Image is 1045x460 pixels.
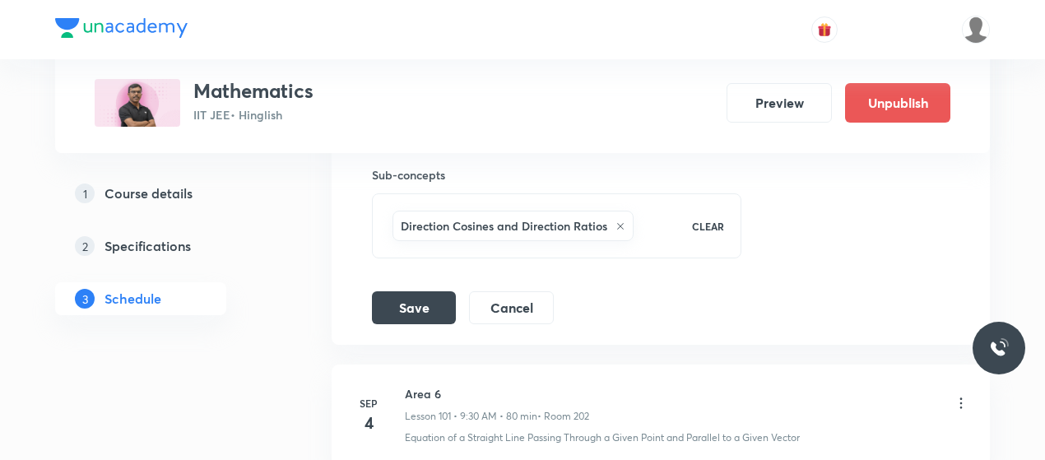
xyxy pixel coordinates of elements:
img: avatar [817,22,832,37]
h6: Area 6 [405,385,589,402]
h5: Specifications [104,236,191,256]
p: Lesson 101 • 9:30 AM • 80 min [405,409,537,424]
p: 2 [75,236,95,256]
p: CLEAR [692,219,724,234]
a: 1Course details [55,177,279,210]
h4: 4 [352,411,385,435]
button: Unpublish [845,83,950,123]
img: Dhirendra singh [962,16,990,44]
a: Company Logo [55,18,188,42]
a: 2Specifications [55,230,279,263]
button: Preview [727,83,832,123]
p: • Room 202 [537,409,589,424]
p: IIT JEE • Hinglish [193,106,313,123]
h6: Direction Cosines and Direction Ratios [401,217,607,235]
button: Cancel [469,291,554,324]
h3: Mathematics [193,79,313,103]
button: avatar [811,16,838,43]
img: Company Logo [55,18,188,38]
h6: Sep [352,396,385,411]
h5: Course details [104,184,193,203]
p: 3 [75,289,95,309]
p: Equation of a Straight Line Passing Through a Given Point and Parallel to a Given Vector [405,430,800,445]
h5: Schedule [104,289,161,309]
img: ttu [989,338,1009,358]
p: 1 [75,184,95,203]
button: Save [372,291,456,324]
img: 8741A496-353E-455E-B732-EA850542E6F5_plus.png [95,79,180,127]
h6: Sub-concepts [372,166,741,184]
